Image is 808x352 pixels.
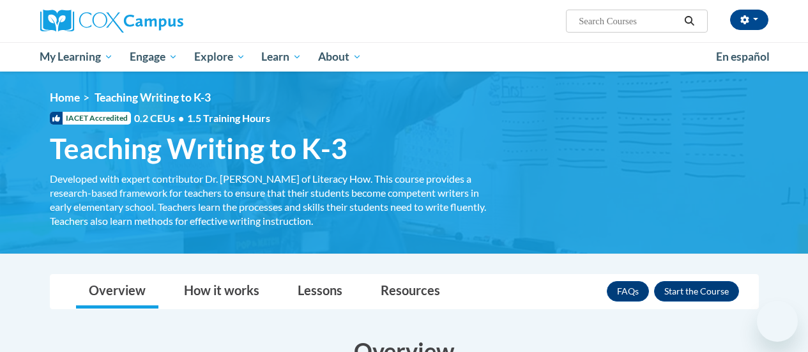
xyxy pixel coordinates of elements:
[708,43,778,70] a: En español
[32,42,122,72] a: My Learning
[178,112,184,124] span: •
[50,112,131,125] span: IACET Accredited
[40,10,270,33] a: Cox Campus
[50,132,347,165] span: Teaching Writing to K-3
[50,91,80,104] a: Home
[310,42,370,72] a: About
[253,42,310,72] a: Learn
[757,301,798,342] iframe: Button to launch messaging window
[76,275,158,309] a: Overview
[134,111,270,125] span: 0.2 CEUs
[121,42,186,72] a: Engage
[716,50,770,63] span: En español
[368,275,453,309] a: Resources
[730,10,768,30] button: Account Settings
[187,112,270,124] span: 1.5 Training Hours
[40,49,113,65] span: My Learning
[577,13,680,29] input: Search Courses
[31,42,778,72] div: Main menu
[186,42,254,72] a: Explore
[50,172,491,228] div: Developed with expert contributor Dr. [PERSON_NAME] of Literacy How. This course provides a resea...
[130,49,178,65] span: Engage
[40,10,183,33] img: Cox Campus
[171,275,272,309] a: How it works
[318,49,362,65] span: About
[285,275,355,309] a: Lessons
[654,281,739,302] button: Enroll
[680,13,699,29] button: Search
[194,49,245,65] span: Explore
[261,49,301,65] span: Learn
[95,91,211,104] span: Teaching Writing to K-3
[607,281,649,302] a: FAQs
